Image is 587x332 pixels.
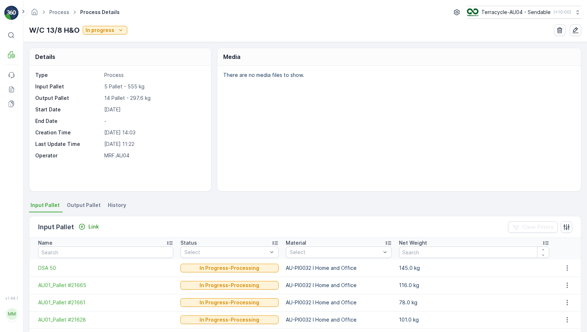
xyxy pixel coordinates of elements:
[104,117,203,125] p: -
[104,83,203,90] p: 5 Pallet - 555 kg
[4,296,19,300] span: v 1.48.1
[522,223,554,231] p: Clear Filters
[104,129,203,136] p: [DATE] 14:03
[75,222,102,231] button: Link
[180,239,197,246] p: Status
[200,299,259,306] p: In Progress-Processing
[38,316,173,323] a: AU01_Pallet #21628
[223,52,240,61] p: Media
[508,221,558,233] button: Clear Filters
[200,282,259,289] p: In Progress-Processing
[200,316,259,323] p: In Progress-Processing
[35,129,101,136] p: Creation Time
[104,106,203,113] p: [DATE]
[395,311,552,328] td: 101.0 kg
[38,246,173,258] input: Search
[6,308,18,320] div: MM
[104,94,203,102] p: 14 Pallet - 297.6 kg
[481,9,551,16] p: Terracycle-AU04 - Sendable
[49,9,69,15] a: Process
[35,94,101,102] p: Output Pallet
[108,202,126,209] span: History
[282,311,395,328] td: AU-PI0032 I Home and Office
[282,259,395,277] td: AU-PI0032 I Home and Office
[180,281,279,290] button: In Progress-Processing
[554,9,571,15] p: ( +10:00 )
[35,72,101,79] p: Type
[35,52,55,61] p: Details
[180,264,279,272] button: In Progress-Processing
[286,239,306,246] p: Material
[200,264,259,272] p: In Progress-Processing
[104,72,203,79] p: Process
[38,222,74,232] p: Input Pallet
[104,140,203,148] p: [DATE] 11:22
[29,25,80,36] p: W/C 13/8 H&O
[223,72,573,79] p: There are no media files to show.
[4,302,19,326] button: MM
[180,298,279,307] button: In Progress-Processing
[35,83,101,90] p: Input Pallet
[467,6,581,19] button: Terracycle-AU04 - Sendable(+10:00)
[395,277,552,294] td: 116.0 kg
[104,152,203,159] p: MRF.AU04
[399,239,427,246] p: Net Weight
[79,9,121,16] span: Process Details
[35,152,101,159] p: Operator
[399,246,549,258] input: Search
[31,202,60,209] span: Input Pallet
[35,140,101,148] p: Last Update Time
[38,264,173,272] a: DSA 50
[35,106,101,113] p: Start Date
[88,223,99,230] p: Link
[180,315,279,324] button: In Progress-Processing
[38,299,173,306] a: AU01_Pallet #21661
[31,11,38,17] a: Homepage
[282,294,395,311] td: AU-PI0032 I Home and Office
[86,27,114,34] p: In progress
[67,202,101,209] span: Output Pallet
[38,239,52,246] p: Name
[35,117,101,125] p: End Date
[184,249,267,256] p: Select
[467,8,478,16] img: terracycle_logo.png
[282,277,395,294] td: AU-PI0032 I Home and Office
[290,249,381,256] p: Select
[83,26,127,34] button: In progress
[395,294,552,311] td: 78.0 kg
[395,259,552,277] td: 145.0 kg
[38,282,173,289] a: AU01_Pallet #21665
[4,6,19,20] img: logo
